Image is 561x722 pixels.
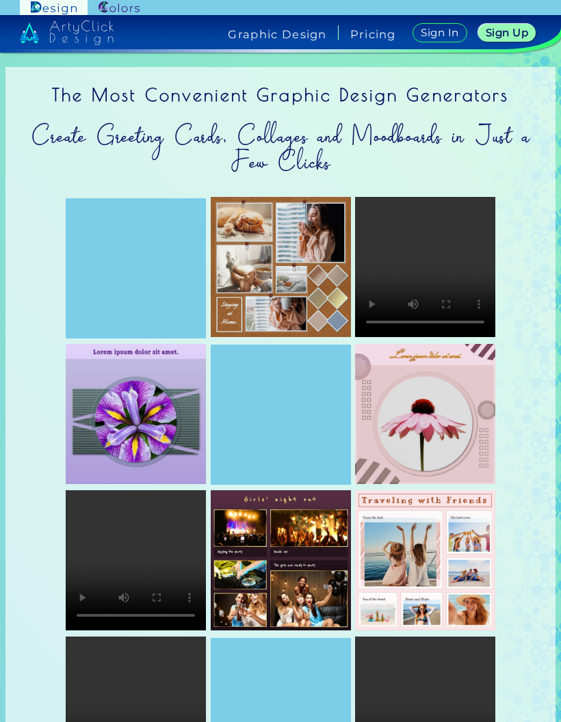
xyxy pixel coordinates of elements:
h2: Create Greeting Cards, Collages and Moodboards in Just a Few Clicks [5,114,556,184]
h5: Sign In [423,28,457,38]
a: Sign In [415,24,465,42]
a: Sign Up [481,25,533,41]
a: Pricing [350,29,396,40]
img: artyclick_design_logo_white_combined_path.svg [20,21,114,45]
h1: The Most Convenient Graphic Design Generators [5,67,556,114]
h5: Sign Up [488,28,526,38]
img: ArtyClick Colors logo [99,1,140,14]
h4: Graphic Design [228,29,326,40]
